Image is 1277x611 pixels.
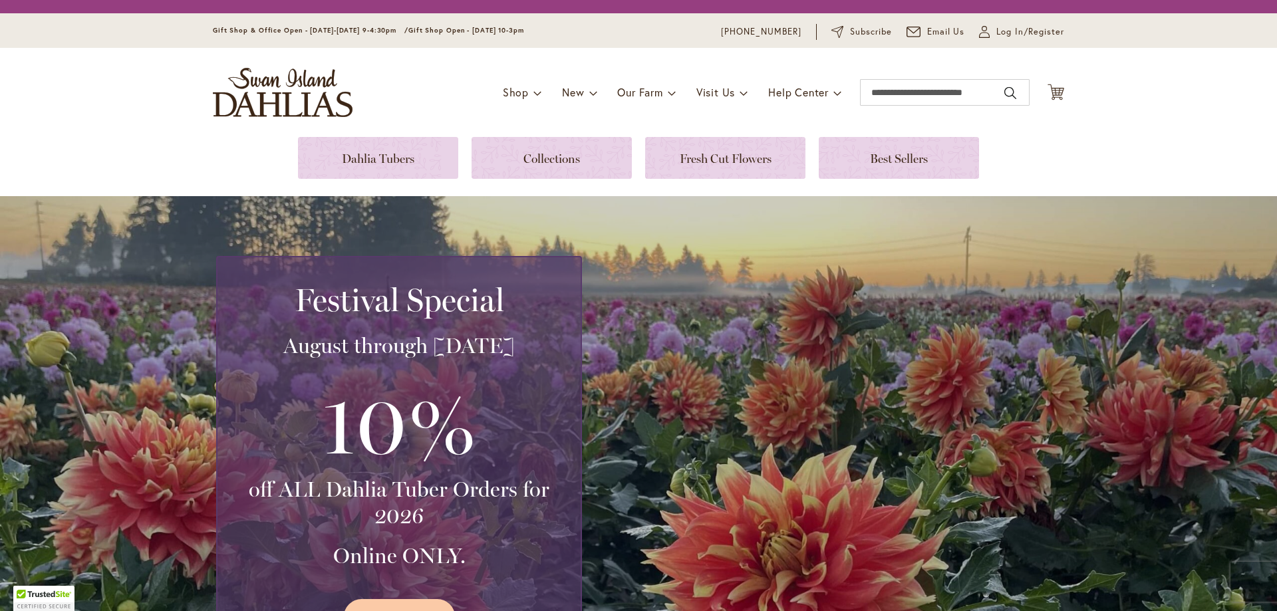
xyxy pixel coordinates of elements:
[927,25,965,39] span: Email Us
[213,26,408,35] span: Gift Shop & Office Open - [DATE]-[DATE] 9-4:30pm /
[696,85,735,99] span: Visit Us
[233,476,565,529] h3: off ALL Dahlia Tuber Orders for 2026
[768,85,829,99] span: Help Center
[850,25,892,39] span: Subscribe
[233,281,565,318] h2: Festival Special
[1004,82,1016,104] button: Search
[979,25,1064,39] a: Log In/Register
[13,586,74,611] div: TrustedSite Certified
[233,332,565,359] h3: August through [DATE]
[233,372,565,476] h3: 10%
[617,85,662,99] span: Our Farm
[233,543,565,569] h3: Online ONLY.
[907,25,965,39] a: Email Us
[408,26,524,35] span: Gift Shop Open - [DATE] 10-3pm
[721,25,801,39] a: [PHONE_NUMBER]
[562,85,584,99] span: New
[213,68,353,117] a: store logo
[831,25,892,39] a: Subscribe
[996,25,1064,39] span: Log In/Register
[503,85,529,99] span: Shop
